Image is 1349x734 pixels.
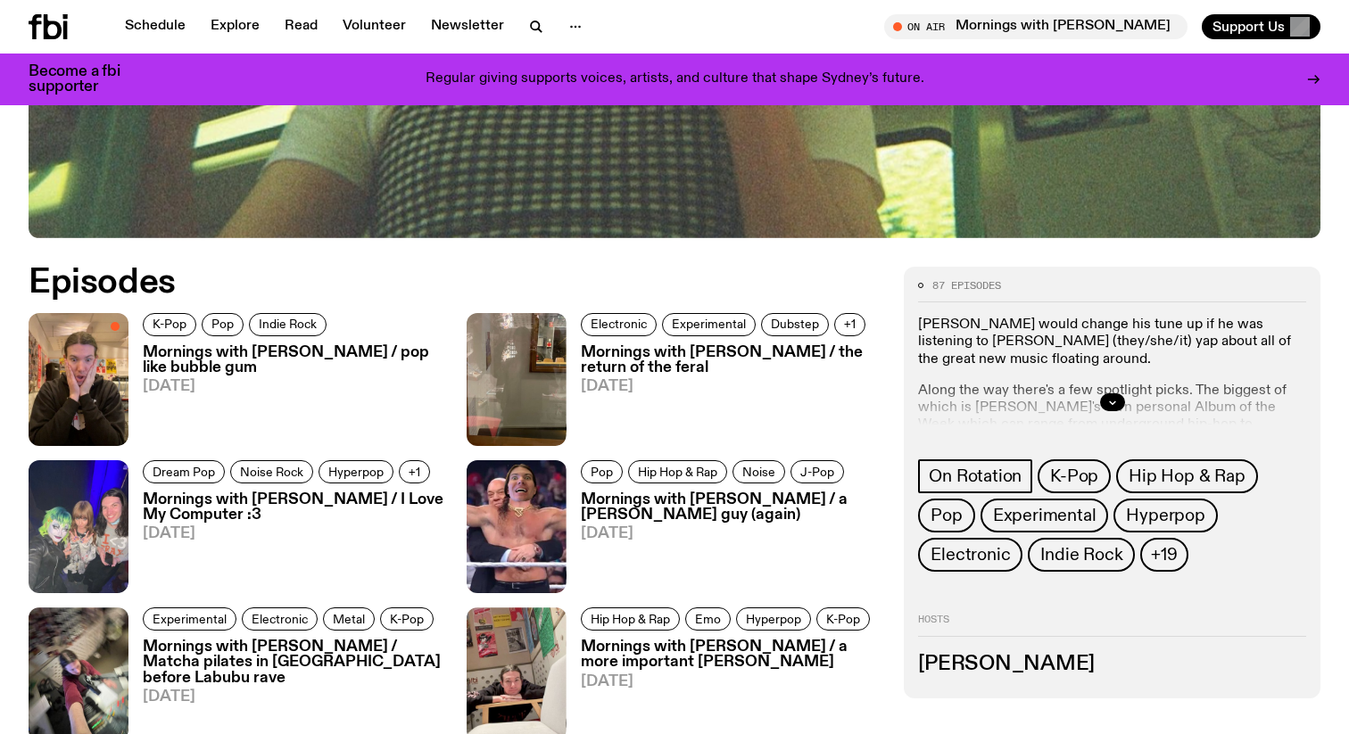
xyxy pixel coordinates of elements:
[918,317,1306,368] p: [PERSON_NAME] would change his tune up if he was listening to [PERSON_NAME] (they/she/it) yap abo...
[918,459,1032,493] a: On Rotation
[638,465,717,478] span: Hip Hop & Rap
[884,14,1188,39] button: On AirMornings with [PERSON_NAME] / pop like bubble gum
[1040,545,1122,565] span: Indie Rock
[230,460,313,483] a: Noise Rock
[1129,466,1245,486] span: Hip Hop & Rap
[695,613,721,626] span: Emo
[662,313,756,336] a: Experimental
[143,689,445,705] span: [DATE]
[1038,459,1111,493] a: K-Pop
[581,345,883,375] h3: Mornings with [PERSON_NAME] / the return of the feral
[426,71,924,87] p: Regular giving supports voices, artists, and culture that shape Sydney’s future.
[931,545,1010,565] span: Electronic
[467,460,567,593] img: A poor photoshop of Jim's face onto the body of Seth Rollins, who is holding the WWE World Heavyw...
[380,607,434,631] a: K-Pop
[328,465,384,478] span: Hyperpop
[567,345,883,446] a: Mornings with [PERSON_NAME] / the return of the feral[DATE]
[29,267,882,299] h2: Episodes
[143,526,445,541] span: [DATE]
[211,318,234,331] span: Pop
[390,613,424,626] span: K-Pop
[918,499,974,532] a: Pop
[29,313,128,446] img: A picture of Jim in the fbi.radio studio, with their hands against their cheeks and a surprised e...
[834,313,865,336] button: +1
[242,607,318,631] a: Electronic
[918,655,1306,674] h3: [PERSON_NAME]
[1050,466,1098,486] span: K-Pop
[567,492,883,593] a: Mornings with [PERSON_NAME] / a [PERSON_NAME] guy (again)[DATE]
[399,460,430,483] button: +1
[844,318,856,331] span: +1
[581,492,883,523] h3: Mornings with [PERSON_NAME] / a [PERSON_NAME] guy (again)
[200,14,270,39] a: Explore
[581,639,883,670] h3: Mornings with [PERSON_NAME] / a more important [PERSON_NAME]
[1028,538,1135,572] a: Indie Rock
[143,492,445,523] h3: Mornings with [PERSON_NAME] / I Love My Computer :3
[993,506,1097,525] span: Experimental
[736,607,811,631] a: Hyperpop
[742,465,775,478] span: Noise
[816,607,870,631] a: K-Pop
[252,613,308,626] span: Electronic
[409,465,420,478] span: +1
[143,460,225,483] a: Dream Pop
[918,614,1306,636] h2: Hosts
[581,607,680,631] a: Hip Hop & Rap
[274,14,328,39] a: Read
[128,345,445,446] a: Mornings with [PERSON_NAME] / pop like bubble gum[DATE]
[143,607,236,631] a: Experimental
[771,318,819,331] span: Dubstep
[931,506,962,525] span: Pop
[918,538,1022,572] a: Electronic
[685,607,731,631] a: Emo
[581,313,657,336] a: Electronic
[420,14,515,39] a: Newsletter
[981,499,1109,532] a: Experimental
[1140,538,1188,572] button: +19
[932,281,1001,291] span: 87 episodes
[591,318,647,331] span: Electronic
[143,345,445,375] h3: Mornings with [PERSON_NAME] / pop like bubble gum
[319,460,393,483] a: Hyperpop
[1126,506,1204,525] span: Hyperpop
[581,526,883,541] span: [DATE]
[732,460,785,483] a: Noise
[128,492,445,593] a: Mornings with [PERSON_NAME] / I Love My Computer :3[DATE]
[202,313,244,336] a: Pop
[581,379,883,394] span: [DATE]
[153,465,215,478] span: Dream Pop
[1151,545,1177,565] span: +19
[467,313,567,446] img: A selfie of Jim taken in the reflection of the window of the fbi radio studio.
[746,613,801,626] span: Hyperpop
[581,460,623,483] a: Pop
[1212,19,1285,35] span: Support Us
[323,607,375,631] a: Metal
[333,613,365,626] span: Metal
[591,465,613,478] span: Pop
[29,460,128,593] img: A selfie of Dyan Tai, Ninajirachi and Jim.
[826,613,860,626] span: K-Pop
[332,14,417,39] a: Volunteer
[143,639,445,685] h3: Mornings with [PERSON_NAME] / Matcha pilates in [GEOGRAPHIC_DATA] before Labubu rave
[249,313,327,336] a: Indie Rock
[1116,459,1257,493] a: Hip Hop & Rap
[591,613,670,626] span: Hip Hop & Rap
[29,64,143,95] h3: Become a fbi supporter
[143,379,445,394] span: [DATE]
[240,465,303,478] span: Noise Rock
[153,613,227,626] span: Experimental
[628,460,727,483] a: Hip Hop & Rap
[143,313,196,336] a: K-Pop
[929,466,1022,486] span: On Rotation
[153,318,186,331] span: K-Pop
[114,14,196,39] a: Schedule
[790,460,844,483] a: J-Pop
[259,318,317,331] span: Indie Rock
[581,674,883,689] span: [DATE]
[800,465,834,478] span: J-Pop
[1113,499,1217,532] a: Hyperpop
[761,313,829,336] a: Dubstep
[1202,14,1320,39] button: Support Us
[672,318,746,331] span: Experimental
